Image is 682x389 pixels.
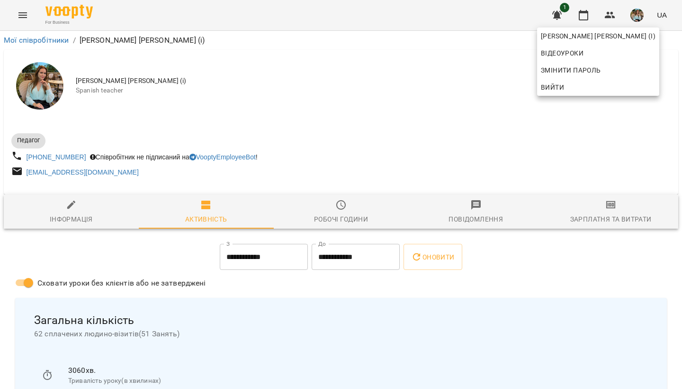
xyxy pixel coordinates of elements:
span: Змінити пароль [541,65,655,76]
span: [PERSON_NAME] [PERSON_NAME] (і) [541,30,655,42]
button: Вийти [537,79,659,96]
a: Відеоуроки [537,45,587,62]
a: Змінити пароль [537,62,659,79]
span: Відеоуроки [541,47,583,59]
a: [PERSON_NAME] [PERSON_NAME] (і) [537,28,659,45]
span: Вийти [541,82,564,93]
